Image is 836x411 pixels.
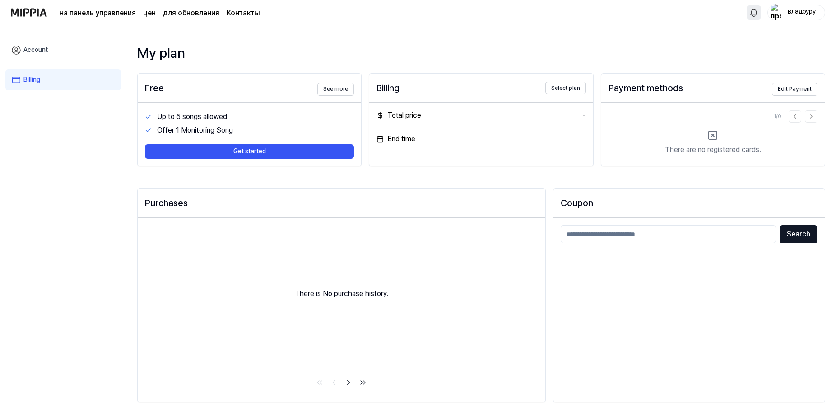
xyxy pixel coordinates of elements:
[145,137,354,159] a: Get started
[357,376,369,389] a: Go to last page
[748,7,759,18] img: 알림
[784,7,819,17] div: владруру
[771,4,781,22] img: профиль
[583,134,586,144] div: -
[545,82,586,94] button: Select plan
[772,83,817,96] button: Edit Payment
[313,376,326,389] a: Go to first page
[145,196,538,210] div: Purchases
[157,125,354,136] div: Offer 1 Monitoring Song
[5,40,121,60] a: Account
[772,80,817,95] a: Edit Payment
[317,80,354,95] a: See more
[376,110,421,121] div: Total price
[157,111,354,122] div: Up to 5 songs allowed
[376,134,415,144] div: End time
[328,376,340,389] a: Go to previous page
[583,110,586,121] div: -
[774,113,781,120] div: 1 / 0
[60,8,136,18] a: на панель управления
[145,81,164,95] div: Free
[138,376,545,391] nav: pagination
[5,69,121,90] a: Billing
[561,196,817,210] h2: Coupon
[138,218,545,369] div: There is No purchase history.
[143,8,156,18] a: цен
[608,81,683,95] div: Payment methods
[145,144,354,159] button: Get started
[780,225,817,243] button: Search
[767,5,825,20] button: профильвладруру
[665,144,761,155] div: There are no registered cards.
[342,376,355,389] a: Go to next page
[137,43,825,62] div: My plan
[376,81,399,95] div: Billing
[317,83,354,96] button: See more
[227,8,260,18] a: Контакты
[163,8,219,18] a: для обновления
